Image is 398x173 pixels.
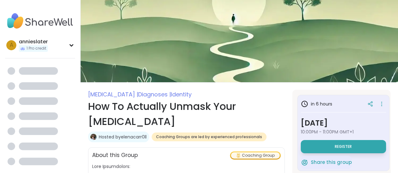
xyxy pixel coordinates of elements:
[26,46,46,51] span: 1 Pro credit
[301,140,386,153] button: Register
[301,117,386,129] h3: [DATE]
[99,134,147,140] a: Hosted byelenacarr0ll
[301,159,308,166] img: ShareWell Logomark
[311,159,352,166] span: Share this group
[301,100,332,108] h3: in 6 hours
[88,90,138,98] span: [MEDICAL_DATA] |
[171,90,192,98] span: Identity
[301,129,386,135] span: 10:00PM - 11:00PM GMT+1
[5,10,75,32] img: ShareWell Nav Logo
[92,151,138,159] h2: About this Group
[88,99,285,129] h1: How To Actually Unmask Your [MEDICAL_DATA]
[335,144,352,149] span: Register
[19,38,48,45] div: annieslater
[90,134,97,140] img: elenacarr0ll
[10,41,13,49] span: a
[231,152,280,159] div: Coaching Group
[301,156,352,169] button: Share this group
[156,134,262,139] span: Coaching Groups are led by experienced professionals
[138,90,171,98] span: Diagnoses |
